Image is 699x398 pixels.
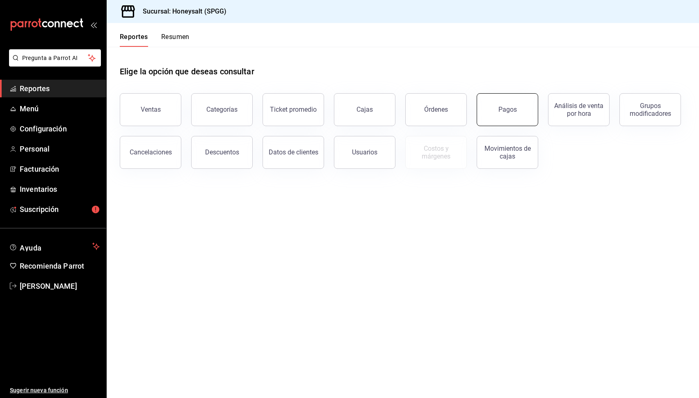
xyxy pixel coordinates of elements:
span: Pregunta a Parrot AI [22,54,88,62]
span: Menú [20,103,100,114]
div: Usuarios [352,148,377,156]
div: Pagos [498,106,517,113]
div: navigation tabs [120,33,190,47]
div: Costos y márgenes [411,145,461,160]
span: Recomienda Parrot [20,260,100,271]
span: Inventarios [20,184,100,195]
button: Pregunta a Parrot AI [9,49,101,67]
div: Descuentos [205,148,239,156]
div: Ticket promedio [270,106,317,113]
h3: Sucursal: Honeysalt (SPGG) [136,7,226,16]
button: Análisis de venta por hora [548,93,610,126]
button: Reportes [120,33,148,47]
span: [PERSON_NAME] [20,281,100,292]
div: Datos de clientes [269,148,318,156]
div: Categorías [206,106,238,113]
span: Suscripción [20,204,100,215]
button: Resumen [161,33,190,47]
div: Cancelaciones [130,148,172,156]
span: Personal [20,143,100,154]
span: Sugerir nueva función [10,386,100,395]
button: Contrata inventarios para ver este reporte [405,136,467,169]
button: Usuarios [334,136,395,169]
div: Grupos modificadores [625,102,676,117]
button: Ventas [120,93,181,126]
div: Análisis de venta por hora [553,102,604,117]
button: open_drawer_menu [90,21,97,28]
button: Movimientos de cajas [477,136,538,169]
button: Cancelaciones [120,136,181,169]
a: Pregunta a Parrot AI [6,60,101,68]
span: Facturación [20,163,100,175]
h1: Elige la opción que deseas consultar [120,65,254,78]
div: Órdenes [424,106,448,113]
div: Movimientos de cajas [482,145,533,160]
div: Ventas [141,106,161,113]
button: Datos de clientes [263,136,324,169]
button: Descuentos [191,136,253,169]
span: Configuración [20,123,100,134]
span: Reportes [20,83,100,94]
button: Ticket promedio [263,93,324,126]
div: Cajas [356,105,373,115]
span: Ayuda [20,242,89,251]
button: Órdenes [405,93,467,126]
button: Pagos [477,93,538,126]
button: Grupos modificadores [619,93,681,126]
a: Cajas [334,93,395,126]
button: Categorías [191,93,253,126]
